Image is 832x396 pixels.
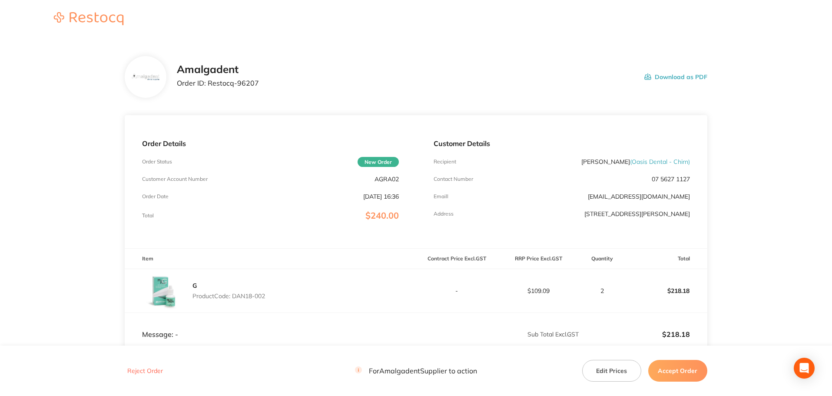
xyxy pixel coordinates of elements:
img: b285Ymlzag [132,73,160,81]
h2: Amalgadent [177,63,259,76]
p: Order Date [142,193,169,200]
span: New Order [358,157,399,167]
p: Address [434,211,454,217]
th: RRP Price Excl. GST [497,249,579,269]
p: [DATE] 16:36 [363,193,399,200]
p: 2 [580,287,625,294]
th: Total [626,249,707,269]
p: $218.18 [580,330,690,338]
p: AGRA02 [375,176,399,183]
td: Message: - [125,313,416,339]
p: Emaill [434,193,448,200]
p: Product Code: DAN18-002 [192,293,265,299]
p: [PERSON_NAME] [581,158,690,165]
p: Recipient [434,159,456,165]
span: $240.00 [365,210,399,221]
th: Item [125,249,416,269]
span: ( Oasis Dental - Chirn ) [630,158,690,166]
p: Customer Account Number [142,176,208,182]
p: Contact Number [434,176,473,182]
p: Total [142,213,154,219]
div: Open Intercom Messenger [794,358,815,379]
p: Order Status [142,159,172,165]
p: - [417,287,497,294]
p: For Amalgadent Supplier to action [355,367,477,375]
button: Accept Order [648,360,707,382]
button: Download as PDF [644,63,707,90]
p: [STREET_ADDRESS][PERSON_NAME] [584,210,690,217]
img: Restocq logo [45,12,132,25]
p: Order Details [142,140,398,147]
th: Contract Price Excl. GST [416,249,498,269]
p: 07 5627 1127 [652,176,690,183]
th: Quantity [579,249,626,269]
button: Reject Order [125,367,166,375]
button: Edit Prices [582,360,641,382]
p: $109.09 [498,287,579,294]
p: Customer Details [434,140,690,147]
p: Order ID: Restocq- 96207 [177,79,259,87]
p: $218.18 [626,280,707,301]
a: G [192,282,197,290]
a: [EMAIL_ADDRESS][DOMAIN_NAME] [588,193,690,200]
p: Sub Total Excl. GST [417,331,579,338]
img: NTkzemk2dw [142,269,186,313]
a: Restocq logo [45,12,132,27]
